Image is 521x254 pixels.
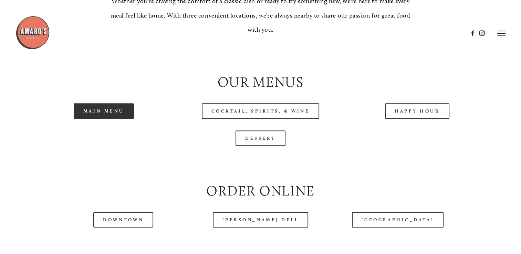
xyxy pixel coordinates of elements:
[236,130,285,146] a: Dessert
[31,72,490,92] h2: Our Menus
[31,181,490,200] h2: Order Online
[352,212,444,227] a: [GEOGRAPHIC_DATA]
[385,103,450,119] a: Happy Hour
[15,15,50,50] img: Amaro's Table
[202,103,320,119] a: Cocktail, Spirits, & Wine
[213,212,309,227] a: [PERSON_NAME] Dell
[74,103,134,119] a: Main Menu
[93,212,153,227] a: Downtown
